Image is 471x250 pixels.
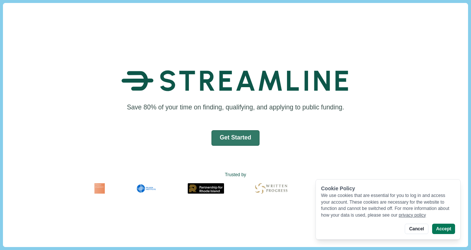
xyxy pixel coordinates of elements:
[89,183,100,194] img: Fram Energy Logo
[131,183,151,194] img: Milken Institute Logo
[313,183,349,194] img: Arbor Logo
[183,183,219,194] img: Partnership for Rhode Island Logo
[124,103,347,112] h1: Save 80% of your time on finding, qualifying, and applying to public funding.
[405,224,428,234] button: Cancel
[321,193,455,218] div: We use cookies that are essential for you to log in and access your account. These cookies are ne...
[432,224,455,234] button: Accept
[121,60,350,102] img: Streamline Climate Logo
[250,183,282,194] img: Written Progress Logo
[399,213,426,218] a: privacy policy
[225,172,246,178] text: Trusted by
[211,130,260,146] button: Get Started
[321,185,355,191] span: Cookie Policy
